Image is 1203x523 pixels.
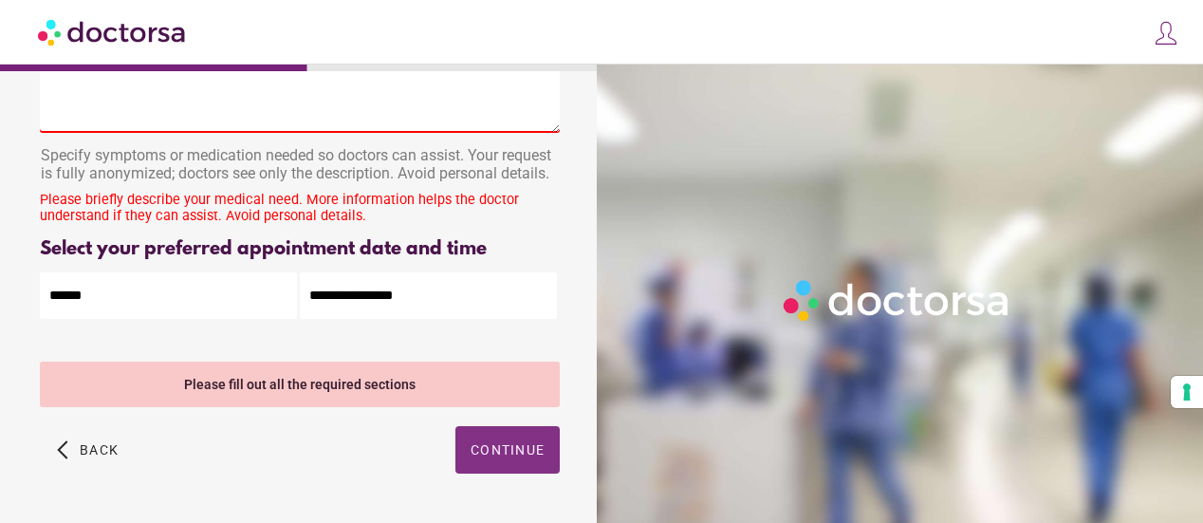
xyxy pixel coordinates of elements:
[80,442,119,458] span: Back
[471,442,545,458] span: Continue
[49,426,126,474] button: arrow_back_ios Back
[38,10,188,53] img: Doctorsa.com
[455,426,560,474] button: Continue
[40,192,560,224] div: Please briefly describe your medical need. More information helps the doctor understand if they c...
[40,137,560,196] div: Specify symptoms or medication needed so doctors can assist. Your request is fully anonymized; do...
[40,362,560,407] div: Please fill out all the required sections
[777,273,1018,327] img: Logo-Doctorsa-trans-White-partial-flat.png
[1171,376,1203,408] button: Your consent preferences for tracking technologies
[40,238,560,260] div: Select your preferred appointment date and time
[1153,20,1179,47] img: icons8-customer-100.png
